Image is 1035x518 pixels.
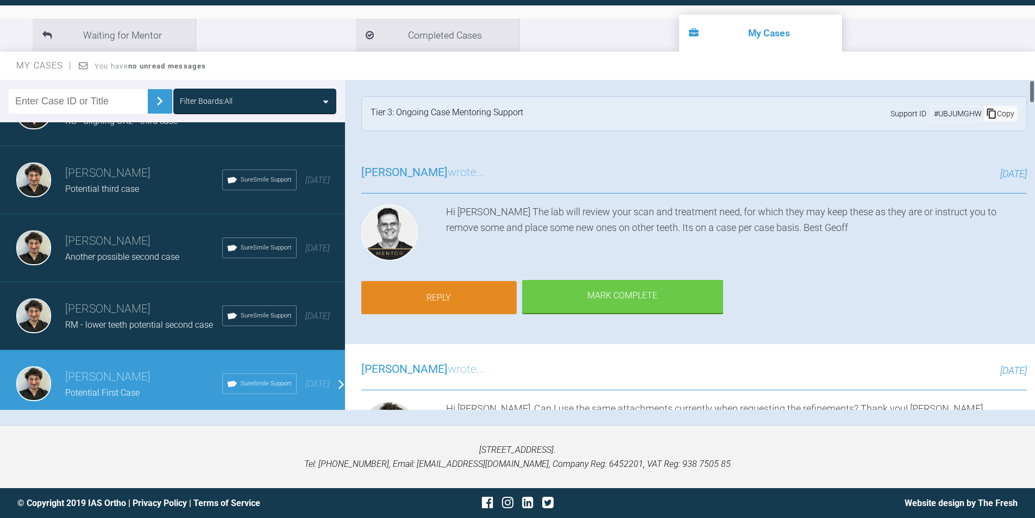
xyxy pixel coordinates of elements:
h3: [PERSON_NAME] [65,300,222,319]
img: Alex Halim [16,298,51,333]
a: Website design by The Fresh [905,498,1018,508]
h3: [PERSON_NAME] [65,368,222,386]
span: Support ID [890,108,926,120]
span: Potential third case [65,184,139,194]
span: SureSmile Support [241,311,292,321]
img: Geoff Stone [361,204,418,261]
li: Completed Cases [356,18,519,52]
span: [PERSON_NAME] [361,166,448,179]
span: You have [95,62,206,70]
span: [DATE] [305,379,330,389]
div: © Copyright 2019 IAS Ortho | | [17,496,351,510]
li: My Cases [679,15,842,52]
a: Privacy Policy [133,498,187,508]
h3: [PERSON_NAME] [65,164,222,183]
div: Copy [984,107,1017,121]
p: [STREET_ADDRESS]. Tel: [PHONE_NUMBER], Email: [EMAIL_ADDRESS][DOMAIN_NAME], Company Reg: 6452201,... [17,443,1018,471]
div: Mark Complete [522,280,723,314]
h3: [PERSON_NAME] [65,232,222,251]
img: Alex Halim [16,230,51,265]
span: [DATE] [1000,365,1027,376]
span: Another possible second case [65,252,179,262]
img: Alex Halim [361,401,418,458]
span: SureSmile Support [241,175,292,185]
span: [DATE] [305,243,330,253]
strong: no unread messages [128,62,206,70]
span: SureSmile Support [241,379,292,389]
div: Hi [PERSON_NAME], Can I use the same attachments currently when requesting the refinements? Thank... [446,401,1027,462]
div: # UBJUMGHW [932,108,984,120]
span: RM - lower teeth potential second case [65,320,213,330]
span: [DATE] [305,311,330,321]
span: My Cases [16,60,72,71]
span: [DATE] [305,175,330,185]
h3: wrote... [361,164,485,182]
div: Filter Boards: All [180,95,233,107]
img: chevronRight.28bd32b0.svg [151,92,168,110]
div: Hi [PERSON_NAME] The lab will review your scan and treatment need, for which they may keep these ... [446,204,1027,265]
img: Alex Halim [16,366,51,401]
h3: wrote... [361,360,485,379]
span: [DATE] [1000,168,1027,179]
span: Potential First Case [65,388,140,398]
div: Tier 3: Ongoing Case Mentoring Support [371,105,523,122]
input: Enter Case ID or Title [9,89,148,114]
a: Terms of Service [193,498,260,508]
a: Reply [361,281,517,315]
img: Alex Halim [16,163,51,197]
li: Waiting for Mentor [33,18,196,52]
span: SureSmile Support [241,243,292,253]
span: [PERSON_NAME] [361,363,448,376]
